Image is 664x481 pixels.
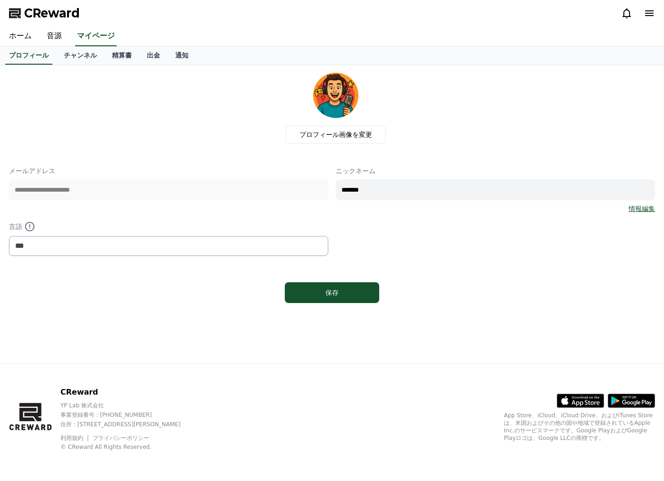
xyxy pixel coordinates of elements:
[9,166,328,176] p: メールアドレス
[286,126,386,143] label: プロフィール画像を変更
[139,47,168,65] a: 出金
[9,221,328,232] p: 言語
[504,412,655,442] p: App Store、iCloud、iCloud Drive、およびiTunes Storeは、米国およびその他の国や地域で登録されているApple Inc.のサービスマークです。Google P...
[629,204,655,213] a: 情報編集
[93,435,149,441] a: プライバシーポリシー
[60,443,197,451] p: © CReward All Rights Reserved.
[5,47,52,65] a: プロフィール
[285,282,379,303] button: 保存
[168,47,196,65] a: 通知
[75,26,117,46] a: マイページ
[24,6,80,21] span: CReward
[304,288,360,297] div: 保存
[60,435,90,441] a: 利用規約
[60,402,197,409] p: YP Lab 株式会社
[336,166,655,176] p: ニックネーム
[313,73,358,118] img: profile_image
[1,26,39,46] a: ホーム
[104,47,139,65] a: 精算書
[60,387,197,398] p: CReward
[60,421,197,428] p: 住所 : [STREET_ADDRESS][PERSON_NAME]
[60,411,197,419] p: 事業登録番号 : [PHONE_NUMBER]
[39,26,69,46] a: 音源
[9,6,80,21] a: CReward
[56,47,104,65] a: チャンネル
